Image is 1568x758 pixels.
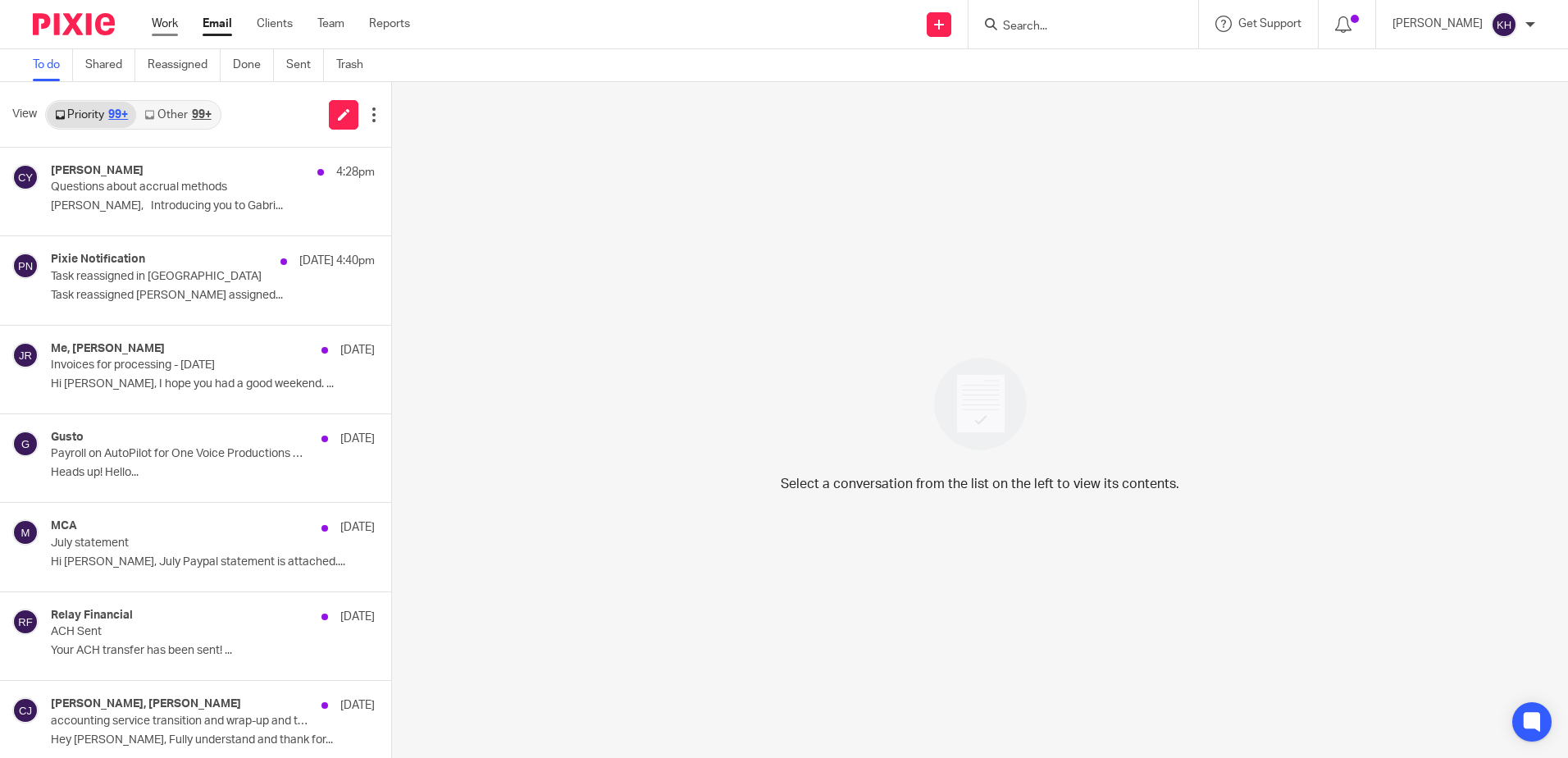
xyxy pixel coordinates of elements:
[12,431,39,457] img: svg%3E
[33,13,115,35] img: Pixie
[136,102,219,128] a: Other99+
[12,342,39,368] img: svg%3E
[51,289,375,303] p: Task reassigned [PERSON_NAME] assigned...
[51,555,375,569] p: Hi [PERSON_NAME], July Paypal statement is attached....
[51,431,84,445] h4: Gusto
[51,697,241,711] h4: [PERSON_NAME], [PERSON_NAME]
[1491,11,1517,38] img: svg%3E
[299,253,375,269] p: [DATE] 4:40pm
[51,342,165,356] h4: Me, [PERSON_NAME]
[1238,18,1301,30] span: Get Support
[12,164,39,190] img: svg%3E
[51,358,310,372] p: Invoices for processing - [DATE]
[51,253,145,267] h4: Pixie Notification
[12,253,39,279] img: svg%3E
[51,180,310,194] p: Questions about accrual methods
[340,342,375,358] p: [DATE]
[923,347,1037,461] img: image
[12,106,37,123] span: View
[317,16,344,32] a: Team
[336,49,376,81] a: Trash
[336,164,375,180] p: 4:28pm
[12,697,39,724] img: svg%3E
[12,519,39,546] img: svg%3E
[12,609,39,635] img: svg%3E
[203,16,232,32] a: Email
[369,16,410,32] a: Reports
[85,49,135,81] a: Shared
[340,697,375,714] p: [DATE]
[340,519,375,536] p: [DATE]
[1393,16,1483,32] p: [PERSON_NAME]
[51,733,375,747] p: Hey [PERSON_NAME], Fully understand and thank for...
[781,474,1179,494] p: Select a conversation from the list on the left to view its contents.
[47,102,136,128] a: Priority99+
[51,447,310,461] p: Payroll on AutoPilot for One Voice Productions will automatically run your payroll [DATE] for the...
[51,537,310,550] p: July statement
[51,466,375,480] p: Heads up! Hello...
[148,49,221,81] a: Reassigned
[152,16,178,32] a: Work
[51,625,310,639] p: ACH Sent
[257,16,293,32] a: Clients
[51,644,375,658] p: Your ACH transfer has been sent! ...
[51,164,144,178] h4: [PERSON_NAME]
[340,609,375,625] p: [DATE]
[51,270,310,284] p: Task reassigned in [GEOGRAPHIC_DATA]
[51,609,133,623] h4: Relay Financial
[192,109,212,121] div: 99+
[233,49,274,81] a: Done
[108,109,128,121] div: 99+
[286,49,324,81] a: Sent
[340,431,375,447] p: [DATE]
[51,519,77,533] h4: MCA
[33,49,73,81] a: To do
[51,715,310,728] p: accounting service transition and wrap-up and taxes
[51,377,375,391] p: Hi [PERSON_NAME], I hope you had a good weekend. ...
[51,199,375,213] p: [PERSON_NAME], Introducing you to Gabri...
[1001,20,1149,34] input: Search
